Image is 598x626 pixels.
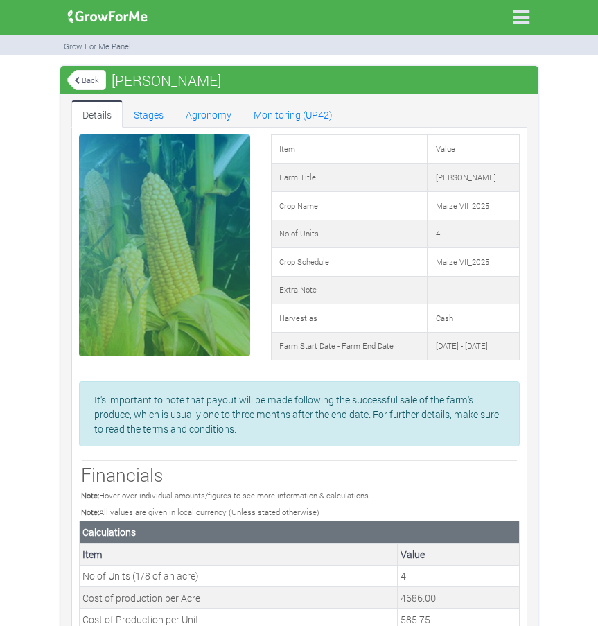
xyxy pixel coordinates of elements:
a: Back [67,69,106,92]
td: 4 [428,220,519,248]
td: Cost of production per Acre [79,587,397,609]
a: Stages [123,100,175,128]
a: Details [71,100,123,128]
th: Calculations [79,521,519,544]
small: Hover over individual amounts/figures to see more information & calculations [81,490,369,501]
small: Grow For Me Panel [64,41,131,51]
td: No of Units (1/8 of an acre) [79,565,397,586]
p: It's important to note that payout will be made following the successful sale of the farm's produ... [94,392,503,437]
b: Note: [81,490,99,501]
td: [DATE] - [DATE] [428,332,519,360]
td: [PERSON_NAME] [428,164,519,192]
h3: Financials [81,464,518,486]
td: Cash [428,304,519,333]
a: Monitoring (UP42) [243,100,344,128]
td: This is the cost of an Acre [397,587,519,609]
b: Value [401,548,425,561]
td: Farm Start Date - Farm End Date [272,332,428,360]
img: growforme image [63,3,152,31]
span: [PERSON_NAME] [108,67,225,94]
td: Maize VII_2025 [428,192,519,220]
td: This is the number of Units, its (1/8 of an acre) [397,565,519,586]
b: Note: [81,507,99,517]
b: Item [82,548,103,561]
td: Harvest as [272,304,428,333]
small: All values are given in local currency (Unless stated otherwise) [81,507,319,517]
td: Farm Title [272,164,428,192]
td: No of Units [272,220,428,248]
td: Crop Name [272,192,428,220]
td: Extra Note [272,276,428,304]
td: Maize VII_2025 [428,248,519,277]
td: Item [272,135,428,164]
a: Agronomy [175,100,243,128]
td: Value [428,135,519,164]
td: Crop Schedule [272,248,428,277]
